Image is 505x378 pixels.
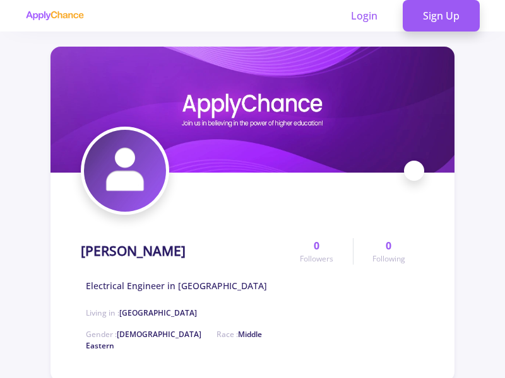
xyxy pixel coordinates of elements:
span: Electrical Engineer in [GEOGRAPHIC_DATA] [86,279,267,292]
span: 0 [386,238,391,253]
span: Gender : [86,329,201,340]
span: Following [372,253,405,265]
span: Race : [86,329,262,351]
span: 0 [314,238,319,253]
span: Middle Eastern [86,329,262,351]
h1: [PERSON_NAME] [81,243,186,259]
img: applychance logo text only [25,11,84,21]
span: Living in : [86,307,197,318]
span: [DEMOGRAPHIC_DATA] [117,329,201,340]
img: Mojtabaa Moradyavatar [84,130,166,212]
span: [GEOGRAPHIC_DATA] [119,307,197,318]
img: Mojtabaa Moradycover image [50,47,454,173]
a: 0Followers [281,238,352,265]
span: Followers [300,253,333,265]
a: 0Following [353,238,424,265]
